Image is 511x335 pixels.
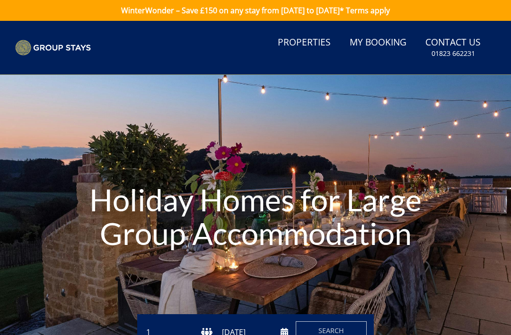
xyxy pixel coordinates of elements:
h1: Holiday Homes for Large Group Accommodation [77,164,434,270]
small: 01823 662231 [432,49,475,58]
a: Properties [274,32,335,54]
a: My Booking [346,32,410,54]
a: Contact Us01823 662231 [422,32,485,63]
span: Search [318,326,344,335]
img: Group Stays [15,40,91,56]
